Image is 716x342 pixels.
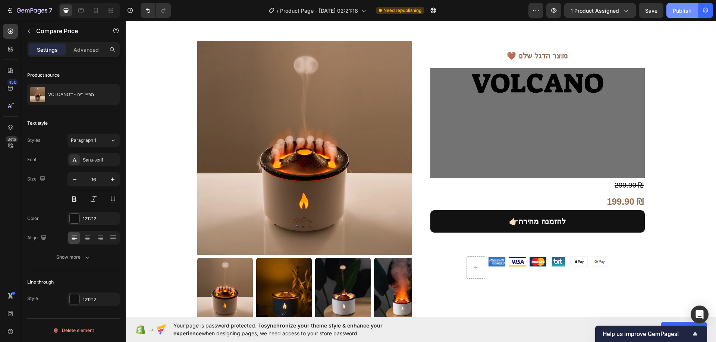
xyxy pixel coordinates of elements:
[37,46,58,54] p: Settings
[67,134,120,147] button: Paragraph 1
[465,236,482,246] img: gempages_585757887402345163-520419b9-5fb2-46e1-a0f7-a983a00042ea.png
[83,157,118,163] div: Sans-serif
[56,253,91,261] div: Show more
[83,296,118,303] div: 121212
[666,3,698,18] button: Publish
[661,322,707,337] button: Allow access
[27,250,120,264] button: Show more
[305,157,519,172] div: 299.90 ₪
[27,295,38,302] div: Style
[27,325,120,336] button: Delete element
[30,87,45,102] img: product feature img
[305,47,519,158] img: gempages_585757887402345163-097b7573-bd39-47e5-a9c3-c224ee73bcdb.png
[691,306,709,323] div: Open Intercom Messenger
[27,279,54,285] div: Line through
[83,215,118,222] div: 121212
[383,7,421,14] span: Need republishing
[36,26,100,35] p: Compare Price
[639,3,663,18] button: Save
[7,79,18,85] div: 450
[27,137,40,144] div: Styles
[277,7,279,15] span: /
[27,72,60,79] div: Product source
[280,7,358,15] span: Product Page - [DATE] 02:21:18
[404,236,421,246] img: gempages_585757887402345163-d4bce904-c31f-4531-9943-e245e04f5a0f.png
[126,21,716,317] iframe: Design area
[53,326,94,335] div: Delete element
[27,156,37,163] div: Font
[27,233,48,243] div: Align
[71,137,96,144] span: Paragraph 1
[445,236,462,246] img: gempages_585757887402345163-f06fb44c-4f33-4554-bf6d-afb332dcdfd1.png
[571,7,619,15] span: 1 product assigned
[603,330,691,338] span: Help us improve GemPages!
[27,215,39,222] div: Color
[6,136,18,142] div: Beta
[673,7,691,15] div: Publish
[48,92,94,97] p: VOLCANO™ - מפיץ ריח
[424,236,441,246] img: gempages_585757887402345163-ebe30ed5-bbd1-48eb-b6a9-b33b9f48b216.png
[305,189,519,212] button: 👉🏻להזמנה מהירה
[305,172,519,189] div: 199.90 ₪
[564,3,636,18] button: 1 product assigned
[603,329,700,338] button: Show survey - Help us improve GemPages!
[49,6,52,15] p: 7
[27,174,47,184] div: Size
[173,322,383,336] span: synchronize your theme style & enhance your experience
[173,322,412,337] span: Your page is password protected. To when designing pages, we need access to your store password.
[268,263,280,275] button: Carousel Next Arrow
[381,31,443,39] span: 🤎 מוצר הדגל שלנו
[383,194,440,207] div: 👉🏻להזמנה מהירה
[27,120,48,127] div: Text style
[3,3,56,18] button: 7
[383,236,400,246] img: gempages_585757887402345163-d214169e-c30a-4e0b-b502-55bb36121e07.png
[141,3,171,18] div: Undo/Redo
[73,46,99,54] p: Advanced
[363,236,380,246] img: gempages_585757887402345163-0ab52d75-435a-45fc-aa3a-86eccf9a8cdd.png
[645,7,657,14] span: Save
